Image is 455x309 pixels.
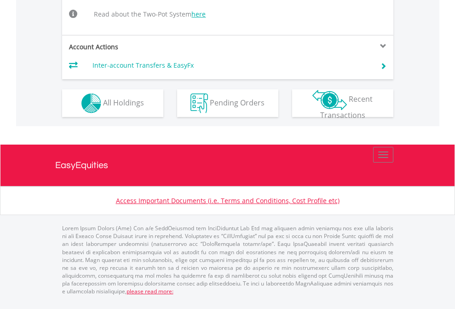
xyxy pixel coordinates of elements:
img: pending_instructions-wht.png [190,93,208,113]
img: holdings-wht.png [81,93,101,113]
span: Read about the Two-Pot System [94,10,206,18]
td: Inter-account Transfers & EasyFx [92,58,369,72]
span: All Holdings [103,97,144,107]
button: Pending Orders [177,89,278,117]
div: Account Actions [62,42,228,52]
button: Recent Transactions [292,89,393,117]
button: All Holdings [62,89,163,117]
a: EasyEquities [55,145,400,186]
a: Access Important Documents (i.e. Terms and Conditions, Cost Profile etc) [116,196,340,205]
a: here [191,10,206,18]
a: please read more: [127,287,173,295]
img: transactions-zar-wht.png [312,90,347,110]
span: Pending Orders [210,97,265,107]
p: Lorem Ipsum Dolors (Ame) Con a/e SeddOeiusmod tem InciDiduntut Lab Etd mag aliquaen admin veniamq... [62,224,393,295]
